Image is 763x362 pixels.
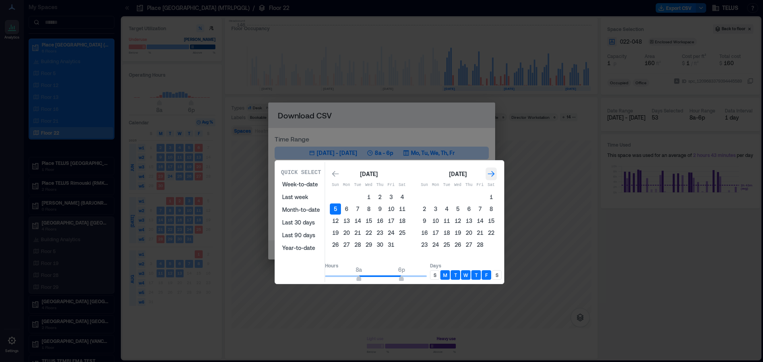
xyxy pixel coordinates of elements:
button: 22 [486,227,497,238]
button: 3 [385,192,397,203]
p: W [463,272,468,278]
p: Thu [463,182,474,188]
button: 25 [397,227,408,238]
button: 2 [374,192,385,203]
p: Days [430,262,502,269]
p: S [496,272,498,278]
button: Last week [277,191,325,203]
button: 18 [441,227,452,238]
p: Quick Select [281,168,321,176]
button: 27 [341,239,352,250]
th: Thursday [374,180,385,191]
th: Tuesday [441,180,452,191]
p: Sat [397,182,408,188]
button: 28 [474,239,486,250]
button: 12 [452,215,463,226]
th: Friday [474,180,486,191]
button: 14 [352,215,363,226]
button: 30 [374,239,385,250]
button: Last 90 days [277,229,325,242]
button: 23 [374,227,385,238]
button: 9 [374,203,385,215]
button: 14 [474,215,486,226]
button: Go to previous month [330,168,341,180]
th: Wednesday [363,180,374,191]
p: Hours [325,262,427,269]
button: 18 [397,215,408,226]
button: Last 30 days [277,216,325,229]
p: Tue [441,182,452,188]
button: 26 [452,239,463,250]
button: 13 [463,215,474,226]
button: 8 [363,203,374,215]
button: 7 [474,203,486,215]
p: Mon [341,182,352,188]
button: 10 [430,215,441,226]
button: 20 [463,227,474,238]
button: Year-to-date [277,242,325,254]
p: Fri [385,182,397,188]
button: 8 [486,203,497,215]
button: 25 [441,239,452,250]
button: Go to next month [486,168,497,180]
button: 19 [452,227,463,238]
button: 13 [341,215,352,226]
button: 11 [441,215,452,226]
button: Week-to-date [277,178,325,191]
button: 24 [430,239,441,250]
button: 1 [486,192,497,203]
button: 24 [385,227,397,238]
span: 8a [356,266,362,273]
p: F [485,272,488,278]
button: 6 [341,203,352,215]
button: 5 [452,203,463,215]
p: Fri [474,182,486,188]
button: 4 [441,203,452,215]
button: 11 [397,203,408,215]
button: 9 [419,215,430,226]
button: 28 [352,239,363,250]
button: 20 [341,227,352,238]
button: 31 [385,239,397,250]
p: S [434,272,436,278]
p: Tue [352,182,363,188]
button: 22 [363,227,374,238]
th: Friday [385,180,397,191]
button: 27 [463,239,474,250]
p: Wed [363,182,374,188]
th: Monday [430,180,441,191]
button: 10 [385,203,397,215]
p: Mon [430,182,441,188]
p: T [475,272,478,278]
button: 3 [430,203,441,215]
button: 19 [330,227,341,238]
button: 5 [330,203,341,215]
th: Wednesday [452,180,463,191]
button: 6 [463,203,474,215]
button: 2 [419,203,430,215]
p: Sun [330,182,341,188]
button: 21 [474,227,486,238]
button: 16 [419,227,430,238]
p: M [443,272,447,278]
button: 17 [385,215,397,226]
button: 7 [352,203,363,215]
div: [DATE] [447,169,469,179]
button: 15 [486,215,497,226]
p: Sat [486,182,497,188]
button: 12 [330,215,341,226]
button: 1 [363,192,374,203]
button: 16 [374,215,385,226]
p: Sun [419,182,430,188]
button: 4 [397,192,408,203]
button: Month-to-date [277,203,325,216]
th: Monday [341,180,352,191]
div: [DATE] [358,169,380,179]
th: Sunday [419,180,430,191]
th: Saturday [397,180,408,191]
span: 6p [398,266,405,273]
th: Saturday [486,180,497,191]
button: 23 [419,239,430,250]
p: Wed [452,182,463,188]
p: T [454,272,457,278]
